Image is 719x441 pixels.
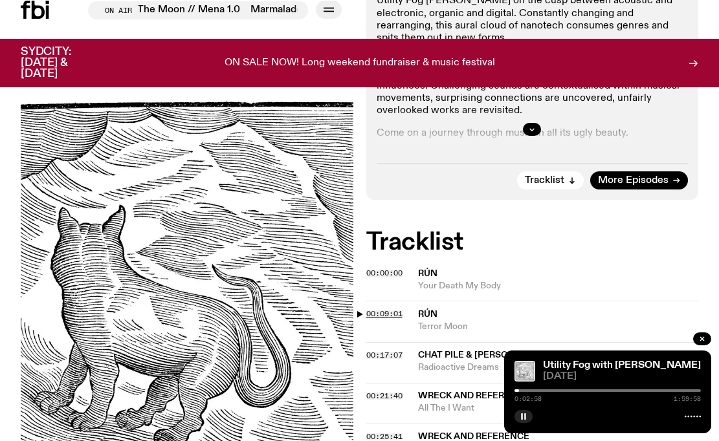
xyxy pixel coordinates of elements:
span: On Air [105,6,132,14]
span: Marmalade On The Moon // Mena 1.0 [250,5,423,15]
span: Marmalade On The Moon // Mena 1.0 [67,5,240,16]
button: 00:25:41 [366,433,403,440]
span: Rún [418,269,437,278]
button: 00:17:07 [366,352,403,359]
button: 00:09:01 [366,310,403,317]
p: ON SALE NOW! Long weekend fundraiser & music festival [225,58,495,69]
span: 1:59:58 [674,396,701,402]
h3: SYDCITY: [DATE] & [DATE] [21,47,104,80]
span: [DATE] [543,372,701,382]
span: Chat Pile & [PERSON_NAME] [418,350,552,360]
img: Cover for Kansai Bruises by Valentina Magaletti & YPY [514,361,535,382]
button: 00:21:40 [366,393,403,400]
span: All The I Want [418,402,699,414]
span: 0:02:58 [514,396,542,402]
a: More Episodes [590,171,688,189]
span: Terror Moon [418,321,699,333]
span: Wreck and Reference [418,432,529,441]
span: More Episodes [598,176,669,186]
a: Utility Fog with [PERSON_NAME] [543,360,701,371]
span: Wreck and Reference [418,391,529,400]
span: Tracklist [525,176,564,186]
button: Tracklist [517,171,584,189]
span: 00:17:07 [366,350,403,360]
span: Radioactive Dreams [418,361,699,374]
span: Rún [418,310,437,319]
button: 00:00:00 [366,270,403,277]
span: 00:00:00 [366,268,403,278]
h2: Tracklist [366,231,699,254]
span: 00:09:01 [366,308,403,319]
span: Your Death My Body [418,280,699,292]
button: On AirMarmalade On The Moon // Mena 1.0Marmalade On The Moon // Mena 1.0 [88,1,308,19]
span: 00:21:40 [366,391,403,401]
